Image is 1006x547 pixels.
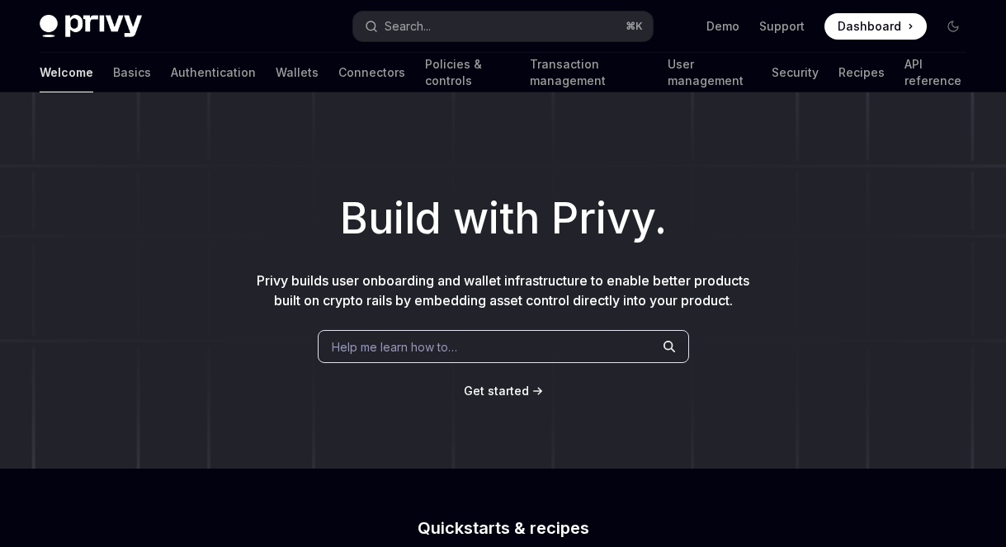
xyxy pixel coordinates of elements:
[824,13,927,40] a: Dashboard
[425,53,510,92] a: Policies & controls
[40,53,93,92] a: Welcome
[171,53,256,92] a: Authentication
[213,520,794,536] h2: Quickstarts & recipes
[276,53,319,92] a: Wallets
[257,272,749,309] span: Privy builds user onboarding and wallet infrastructure to enable better products built on crypto ...
[353,12,654,41] button: Open search
[26,186,980,251] h1: Build with Privy.
[113,53,151,92] a: Basics
[759,18,805,35] a: Support
[668,53,752,92] a: User management
[626,20,643,33] span: ⌘ K
[385,17,431,36] div: Search...
[940,13,966,40] button: Toggle dark mode
[464,383,529,399] a: Get started
[464,384,529,398] span: Get started
[838,18,901,35] span: Dashboard
[338,53,405,92] a: Connectors
[706,18,739,35] a: Demo
[40,15,142,38] img: dark logo
[838,53,885,92] a: Recipes
[904,53,966,92] a: API reference
[530,53,648,92] a: Transaction management
[332,338,457,356] span: Help me learn how to…
[772,53,819,92] a: Security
